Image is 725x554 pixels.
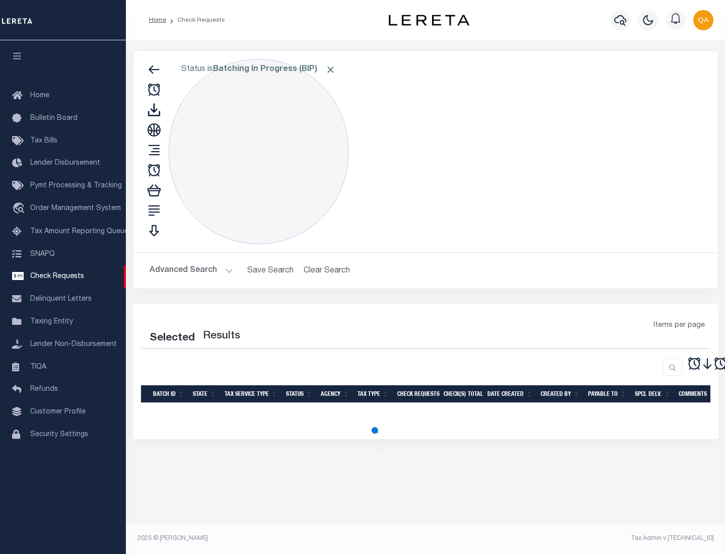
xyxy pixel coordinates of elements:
[150,330,195,347] div: Selected
[30,386,58,393] span: Refunds
[189,385,221,403] th: State
[30,137,57,145] span: Tax Bills
[353,385,393,403] th: Tax Type
[693,10,713,30] img: svg+xml;base64,PHN2ZyB4bWxucz0iaHR0cDovL3d3dy53My5vcmcvMjAwMC9zdmciIHBvaW50ZXItZXZlbnRzPSJub25lIi...
[30,273,84,280] span: Check Requests
[221,385,282,403] th: Tax Service Type
[30,92,49,99] span: Home
[213,65,336,74] b: Batching In Progress (BIP)
[30,408,86,415] span: Customer Profile
[30,318,73,325] span: Taxing Entity
[483,385,537,403] th: Date Created
[440,385,483,403] th: Check(s) Total
[12,202,28,216] i: travel_explore
[584,385,631,403] th: Payable To
[30,363,46,370] span: TIQA
[537,385,584,403] th: Created By
[317,385,353,403] th: Agency
[150,261,233,281] button: Advanced Search
[30,115,78,122] span: Bulletin Board
[30,431,88,438] span: Security Settings
[149,17,166,23] a: Home
[241,261,300,281] button: Save Search
[30,296,92,303] span: Delinquent Letters
[166,16,225,25] li: Check Requests
[149,385,189,403] th: Batch Id
[325,64,336,75] span: Click to Remove
[433,534,714,543] div: Tax Admin v.[TECHNICAL_ID]
[30,160,100,167] span: Lender Disbursement
[393,385,440,403] th: Check Requests
[130,534,426,543] div: 2025 © [PERSON_NAME].
[30,182,122,189] span: Pymt Processing & Tracking
[300,261,354,281] button: Clear Search
[169,59,348,244] div: Click to Edit
[30,250,55,257] span: SNAPQ
[654,320,705,331] span: Items per page
[30,205,121,212] span: Order Management System
[389,15,469,26] img: logo-dark.svg
[30,341,117,348] span: Lender Non-Disbursement
[675,385,720,403] th: Comments
[631,385,675,403] th: Spcl Delv.
[30,228,128,235] span: Tax Amount Reporting Queue
[282,385,317,403] th: Status
[203,328,240,344] label: Results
